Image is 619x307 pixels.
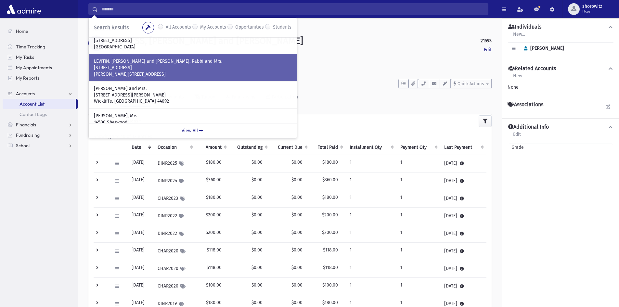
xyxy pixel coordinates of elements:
[94,98,291,105] p: Wickliffe, [GEOGRAPHIC_DATA] 44092
[513,72,522,84] a: New
[3,120,78,130] a: Financials
[440,242,486,260] td: [DATE]
[508,84,614,91] div: None
[154,140,196,155] th: Occasion : activate to sort column ascending
[508,101,543,108] h4: Associations
[440,277,486,295] td: [DATE]
[251,247,263,253] span: $0.00
[94,37,291,44] p: [STREET_ADDRESS]
[94,113,291,119] p: [PERSON_NAME], Mrs.
[291,195,303,200] span: $0.00
[251,282,263,288] span: $0.00
[346,172,396,190] td: 1
[346,242,396,260] td: 1
[154,155,196,172] td: DINR2025
[508,124,614,131] button: Additional Info
[196,155,229,172] td: $180.00
[89,123,297,138] a: View All
[508,65,556,72] h4: Related Accounts
[251,177,263,183] span: $0.00
[94,65,291,71] p: [STREET_ADDRESS]
[229,140,270,155] th: Outstanding: activate to sort column ascending
[322,177,338,183] span: $360.00
[3,88,78,99] a: Accounts
[323,247,338,253] span: $118.00
[521,45,564,51] span: [PERSON_NAME]
[291,160,303,165] span: $0.00
[128,260,154,277] td: [DATE]
[16,54,34,60] span: My Tasks
[396,225,441,242] td: 1
[94,58,291,65] p: LEVITIN, [PERSON_NAME] and [PERSON_NAME], Rabbi and Mrs.
[508,24,541,31] h4: Individuals
[251,160,263,165] span: $0.00
[396,190,441,207] td: 1
[509,144,524,151] span: Grade
[128,172,154,190] td: [DATE]
[440,225,486,242] td: [DATE]
[19,101,45,107] span: Account List
[88,35,104,51] div: M
[94,24,129,31] span: Search Results
[346,277,396,295] td: 1
[128,225,154,242] td: [DATE]
[458,81,484,86] span: Quick Actions
[166,24,191,32] label: All Accounts
[251,230,263,235] span: $0.00
[16,65,52,70] span: My Appointments
[251,212,263,218] span: $0.00
[346,190,396,207] td: 1
[396,242,441,260] td: 1
[273,24,291,32] label: Students
[291,230,303,235] span: $0.00
[16,132,40,138] span: Fundraising
[508,124,549,131] h4: Additional Info
[451,79,492,88] button: Quick Actions
[16,75,39,81] span: My Reports
[196,190,229,207] td: $180.00
[3,62,78,73] a: My Appointments
[3,130,78,140] a: Fundraising
[196,260,229,277] td: $118.00
[3,140,78,151] a: School
[322,230,338,235] span: $200.00
[196,277,229,295] td: $100.00
[322,282,338,288] span: $100.00
[322,195,338,200] span: $180.00
[291,265,303,270] span: $0.00
[322,300,338,305] span: $180.00
[16,91,35,96] span: Accounts
[322,212,338,218] span: $200.00
[3,26,78,36] a: Home
[322,160,338,165] span: $180.00
[582,9,602,14] span: User
[196,207,229,225] td: $200.00
[154,225,196,242] td: DINR2022
[323,265,338,270] span: $118.00
[3,109,78,120] a: Contact Logs
[513,131,521,142] a: Edit
[251,265,263,270] span: $0.00
[440,190,486,207] td: [DATE]
[128,242,154,260] td: [DATE]
[200,24,226,32] label: My Accounts
[396,140,441,155] th: Payment Qty: activate to sort column ascending
[310,140,345,155] th: Total Paid: activate to sort column ascending
[484,46,492,53] a: Edit
[154,260,196,277] td: CHAR2020
[128,140,154,155] th: Date: activate to sort column ascending
[440,207,486,225] td: [DATE]
[154,242,196,260] td: CHAR2020
[291,300,303,305] span: $0.00
[196,172,229,190] td: $360.00
[3,52,78,62] a: My Tasks
[582,4,602,9] span: shorowitz
[235,24,264,32] label: Opportunities
[396,207,441,225] td: 1
[154,190,196,207] td: CHAR2023
[94,85,291,92] p: [PERSON_NAME] and Mrs.
[440,172,486,190] td: [DATE]
[16,143,30,148] span: School
[251,195,263,200] span: $0.00
[196,225,229,242] td: $200.00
